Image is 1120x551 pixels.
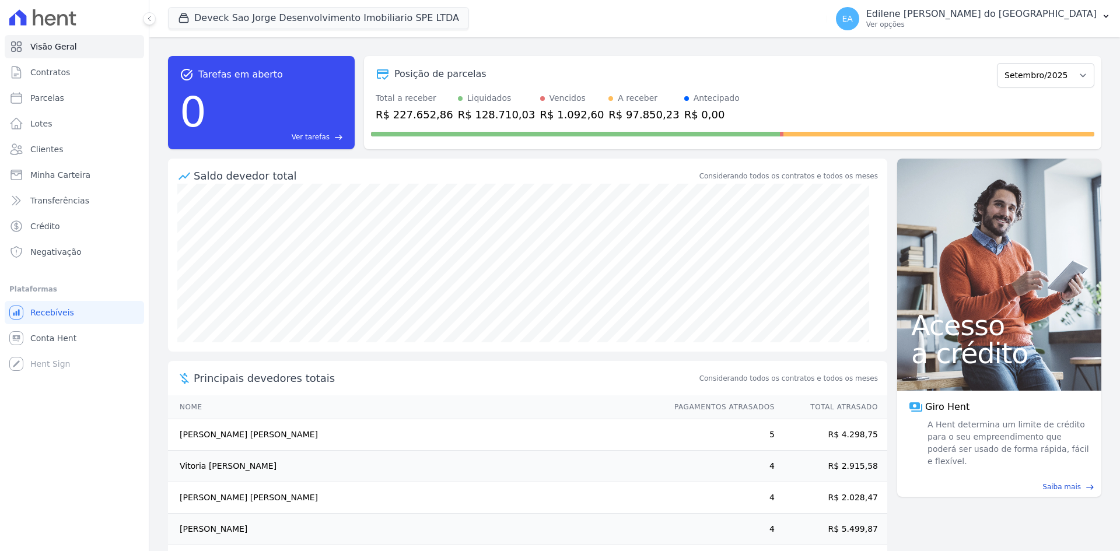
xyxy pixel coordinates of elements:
[5,112,144,135] a: Lotes
[694,92,740,104] div: Antecipado
[180,82,206,142] div: 0
[394,67,487,81] div: Posição de parcelas
[467,92,512,104] div: Liquidados
[1086,483,1094,492] span: east
[775,514,887,545] td: R$ 5.499,87
[775,419,887,451] td: R$ 4.298,75
[5,86,144,110] a: Parcelas
[925,419,1090,468] span: A Hent determina um limite de crédito para o seu empreendimento que poderá ser usado de forma ráp...
[168,395,663,419] th: Nome
[5,240,144,264] a: Negativação
[30,143,63,155] span: Clientes
[180,68,194,82] span: task_alt
[904,482,1094,492] a: Saiba mais east
[168,451,663,482] td: Vitoria [PERSON_NAME]
[194,370,697,386] span: Principais devedores totais
[168,7,469,29] button: Deveck Sao Jorge Desenvolvimento Imobiliario SPE LTDA
[775,395,887,419] th: Total Atrasado
[30,92,64,104] span: Parcelas
[5,61,144,84] a: Contratos
[663,482,775,514] td: 4
[866,20,1097,29] p: Ver opções
[549,92,586,104] div: Vencidos
[663,514,775,545] td: 4
[684,107,740,122] div: R$ 0,00
[827,2,1120,35] button: EA Edilene [PERSON_NAME] do [GEOGRAPHIC_DATA] Ver opções
[30,195,89,206] span: Transferências
[292,132,330,142] span: Ver tarefas
[5,189,144,212] a: Transferências
[5,35,144,58] a: Visão Geral
[5,215,144,238] a: Crédito
[30,332,76,344] span: Conta Hent
[5,163,144,187] a: Minha Carteira
[198,68,283,82] span: Tarefas em aberto
[866,8,1097,20] p: Edilene [PERSON_NAME] do [GEOGRAPHIC_DATA]
[458,107,535,122] div: R$ 128.710,03
[663,419,775,451] td: 5
[699,373,878,384] span: Considerando todos os contratos e todos os meses
[30,66,70,78] span: Contratos
[911,311,1087,339] span: Acesso
[5,138,144,161] a: Clientes
[334,133,343,142] span: east
[608,107,679,122] div: R$ 97.850,23
[775,451,887,482] td: R$ 2.915,58
[540,107,604,122] div: R$ 1.092,60
[30,307,74,318] span: Recebíveis
[663,451,775,482] td: 4
[168,482,663,514] td: [PERSON_NAME] [PERSON_NAME]
[911,339,1087,367] span: a crédito
[211,132,343,142] a: Ver tarefas east
[168,419,663,451] td: [PERSON_NAME] [PERSON_NAME]
[699,171,878,181] div: Considerando todos os contratos e todos os meses
[618,92,657,104] div: A receber
[376,107,453,122] div: R$ 227.652,86
[30,246,82,258] span: Negativação
[30,118,52,129] span: Lotes
[842,15,853,23] span: EA
[1042,482,1081,492] span: Saiba mais
[5,301,144,324] a: Recebíveis
[925,400,970,414] span: Giro Hent
[194,168,697,184] div: Saldo devedor total
[168,514,663,545] td: [PERSON_NAME]
[30,169,90,181] span: Minha Carteira
[775,482,887,514] td: R$ 2.028,47
[5,327,144,350] a: Conta Hent
[30,41,77,52] span: Visão Geral
[30,220,60,232] span: Crédito
[376,92,453,104] div: Total a receber
[9,282,139,296] div: Plataformas
[663,395,775,419] th: Pagamentos Atrasados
